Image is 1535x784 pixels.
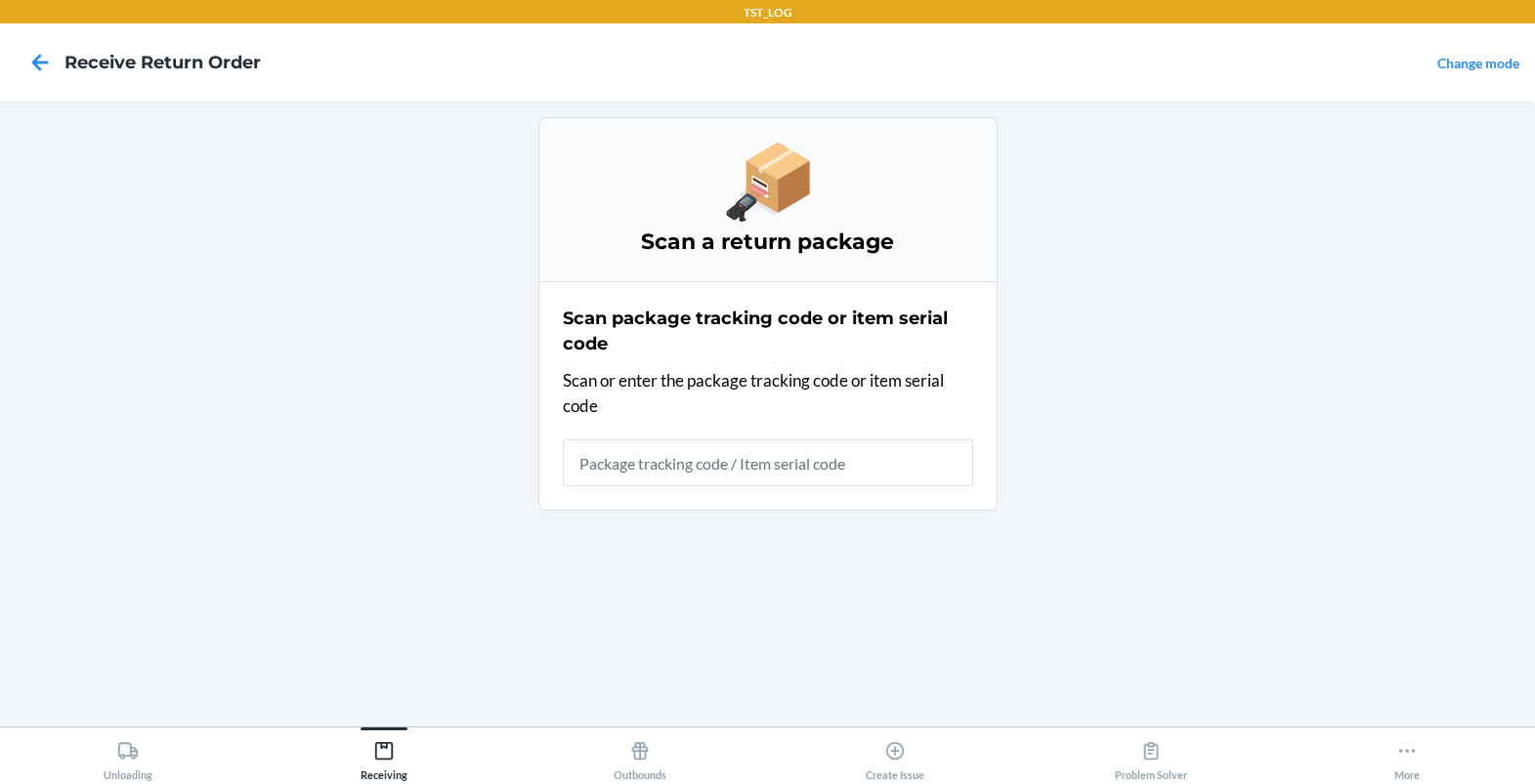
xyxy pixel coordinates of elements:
p: Scan or enter the package tracking code or item serial code [563,368,973,418]
button: Outbounds [512,727,768,781]
input: Package tracking code / Item serial code [563,439,973,486]
div: Unloading [104,732,152,781]
button: Create Issue [768,727,1024,781]
button: Problem Solver [1023,727,1279,781]
button: More [1279,727,1535,781]
h4: Receive Return Order [64,50,261,75]
a: Change mode [1437,55,1519,71]
div: Create Issue [866,732,924,781]
div: Receiving [361,732,407,781]
h2: Scan package tracking code or item serial code [563,306,973,356]
div: Outbounds [614,732,666,781]
button: Receiving [256,727,512,781]
div: Problem Solver [1115,732,1187,781]
p: TST_LOG [744,4,792,21]
h3: Scan a return package [563,227,973,258]
div: More [1394,732,1420,781]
